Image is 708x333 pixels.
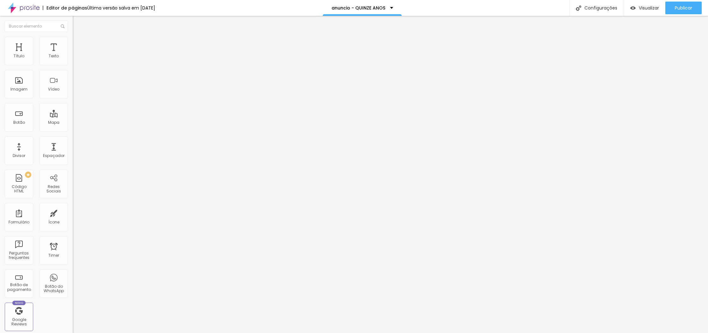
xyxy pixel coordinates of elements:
div: Mapa [48,120,59,125]
div: Imagem [10,87,27,91]
img: Icone [61,24,64,28]
span: Visualizar [639,5,659,10]
div: Novo [12,301,26,305]
img: view-1.svg [630,5,636,11]
div: Título [14,54,24,58]
div: Botão [13,120,25,125]
div: Última versão salva em [DATE] [87,6,155,10]
div: Perguntas frequentes [6,251,31,260]
div: Redes Sociais [41,185,66,194]
div: Vídeo [48,87,59,91]
div: Espaçador [43,154,64,158]
span: Publicar [675,5,692,10]
div: Divisor [13,154,25,158]
input: Buscar elemento [5,21,68,32]
div: Ícone [48,220,59,224]
button: Visualizar [624,2,665,14]
div: Texto [49,54,59,58]
iframe: Editor [73,16,708,333]
div: Formulário [9,220,29,224]
div: Google Reviews [6,317,31,327]
div: Código HTML [6,185,31,194]
p: anuncio - QUINZE ANOS [332,6,385,10]
div: Timer [48,253,59,258]
div: Botão de pagamento [6,283,31,292]
button: Publicar [665,2,702,14]
div: Botão do WhatsApp [41,284,66,293]
div: Editor de páginas [43,6,87,10]
img: Icone [576,5,581,11]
